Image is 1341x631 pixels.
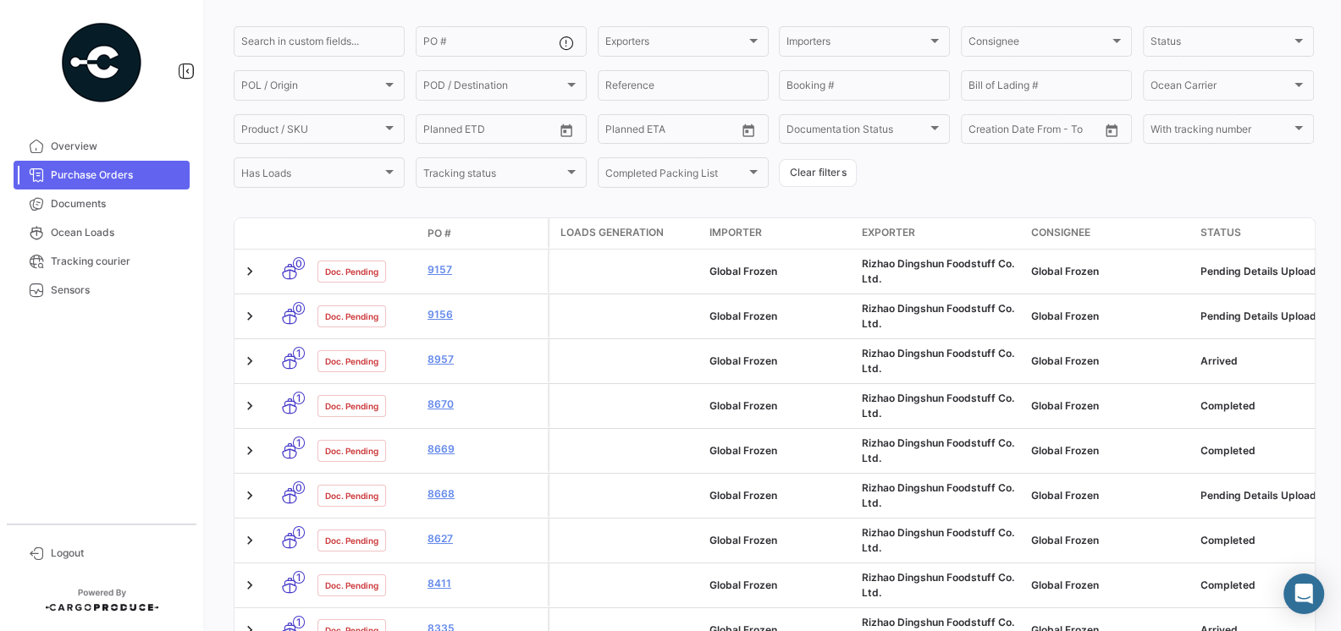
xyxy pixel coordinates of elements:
a: 8411 [428,576,541,591]
a: Overview [14,132,190,161]
div: Abrir Intercom Messenger [1283,573,1324,614]
a: Purchase Orders [14,161,190,189]
span: Importer [709,225,762,240]
span: Product / SKU [241,126,382,138]
span: Overview [51,139,183,154]
span: Exporter [862,225,915,240]
span: 1 [293,616,305,628]
a: 8668 [428,486,541,502]
span: Rizhao Dingshun Foodstuff Co. Ltd. [862,347,1014,375]
span: Doc. Pending [325,534,378,547]
span: Rizhao Dingshun Foodstuff Co. Ltd. [862,436,1014,464]
span: Doc. Pending [325,310,378,323]
span: 0 [293,257,305,270]
span: Rizhao Dingshun Foodstuff Co. Ltd. [862,302,1014,330]
span: Exporters [605,38,746,50]
span: POD / Destination [423,82,564,94]
datatable-header-cell: Doc. Status [311,227,421,240]
span: Global Frozen [709,489,777,502]
span: 1 [293,436,305,449]
a: 8670 [428,397,541,412]
span: Global Frozen [709,579,777,591]
button: Clear filters [779,159,857,187]
span: Global Frozen [1031,310,1099,322]
a: 8957 [428,352,541,367]
img: powered-by.png [59,20,144,105]
a: Sensors [14,276,190,305]
a: Expand/Collapse Row [241,263,258,280]
span: Documents [51,196,183,211]
a: 8669 [428,442,541,457]
span: Status [1151,38,1291,50]
span: Documentation Status [786,126,927,138]
input: To [1004,126,1066,138]
a: Expand/Collapse Row [241,353,258,370]
span: With tracking number [1151,126,1291,138]
span: Global Frozen [709,310,777,322]
input: From [968,126,992,138]
span: Has Loads [241,169,382,181]
span: POL / Origin [241,82,382,94]
button: Open calendar [736,118,761,143]
span: Global Frozen [709,444,777,457]
span: Rizhao Dingshun Foodstuff Co. Ltd. [862,571,1014,599]
button: Open calendar [1099,118,1124,143]
span: Rizhao Dingshun Foodstuff Co. Ltd. [862,481,1014,509]
span: Rizhao Dingshun Foodstuff Co. Ltd. [862,392,1014,420]
a: Tracking courier [14,247,190,276]
span: Global Frozen [1031,489,1099,502]
span: Doc. Pending [325,579,378,592]
span: Loads generation [560,225,664,240]
span: Global Frozen [1031,265,1099,277]
a: 9156 [428,307,541,322]
span: Doc. Pending [325,489,378,502]
span: Doc. Pending [325,444,378,458]
input: From [423,126,447,138]
button: Open calendar [554,118,579,143]
datatable-header-cell: PO # [421,219,548,248]
span: Global Frozen [709,354,777,367]
span: Sensors [51,283,183,298]
a: Expand/Collapse Row [241,532,258,549]
span: 0 [293,302,305,315]
span: Logout [51,546,183,561]
a: Expand/Collapse Row [241,442,258,459]
span: 0 [293,481,305,494]
span: Consignee [1031,225,1090,240]
span: PO # [428,226,451,241]
span: Purchase Orders [51,167,183,183]
span: Global Frozen [709,399,777,412]
span: 1 [293,392,305,404]
a: Ocean Loads [14,218,190,247]
span: Importers [786,38,927,50]
datatable-header-cell: Loads generation [550,218,703,249]
a: Expand/Collapse Row [241,398,258,414]
span: Global Frozen [709,534,777,546]
span: Ocean Loads [51,225,183,240]
a: Expand/Collapse Row [241,487,258,504]
span: Tracking courier [51,254,183,269]
span: Status [1200,225,1241,240]
span: 1 [293,571,305,584]
span: Completed Packing List [605,169,746,181]
span: Global Frozen [1031,354,1099,367]
datatable-header-cell: Importer [703,218,855,249]
span: Rizhao Dingshun Foodstuff Co. Ltd. [862,526,1014,554]
span: Global Frozen [1031,534,1099,546]
a: Expand/Collapse Row [241,577,258,594]
span: Doc. Pending [325,399,378,413]
datatable-header-cell: Consignee [1024,218,1194,249]
span: Doc. Pending [325,354,378,368]
input: To [641,126,703,138]
a: Documents [14,189,190,218]
span: Global Frozen [1031,399,1099,412]
span: Ocean Carrier [1151,82,1291,94]
input: To [459,126,521,138]
input: From [605,126,629,138]
span: 1 [293,347,305,359]
span: Global Frozen [1031,579,1099,591]
span: Doc. Pending [325,265,378,278]
span: Rizhao Dingshun Foodstuff Co. Ltd. [862,257,1014,285]
span: Tracking status [423,169,564,181]
datatable-header-cell: Transport mode [268,227,311,240]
